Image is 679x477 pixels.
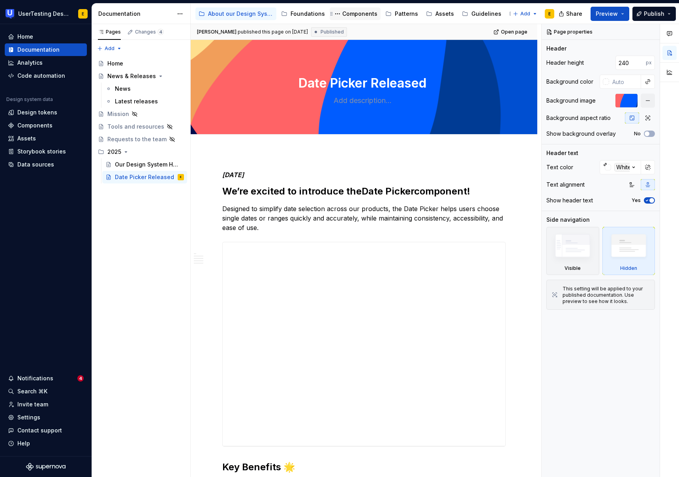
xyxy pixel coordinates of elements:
div: Design system data [6,96,53,103]
div: Notifications [17,374,53,382]
a: About our Design System [195,7,276,20]
div: Documentation [17,46,60,54]
span: Share [566,10,582,18]
label: No [634,131,641,137]
div: Home [17,33,33,41]
div: Home [107,60,123,67]
div: Page tree [195,6,509,22]
button: Help [5,437,87,450]
a: Foundations [278,7,328,20]
a: Updates [506,7,554,20]
button: Notifications4 [5,372,87,385]
div: Invite team [17,400,48,408]
span: Open page [501,29,527,35]
div: Hidden [602,227,655,275]
button: UserTesting Design SystemE [2,5,90,22]
div: Side navigation [546,216,590,224]
a: Invite team [5,398,87,411]
em: [DATE] [222,171,244,179]
div: Visible [565,265,581,271]
div: published this page on [DATE] [238,29,308,35]
div: UserTesting Design System [18,10,69,18]
span: Add [520,11,530,17]
p: Designed to simplify date selection across our products, the Date Picker helps users choose singl... [222,204,506,232]
textarea: Date Picker Released [221,74,504,93]
a: Requests to the team [95,133,187,146]
div: Header [546,45,566,52]
span: [PERSON_NAME] [197,29,236,35]
svg: Supernova Logo [26,463,66,471]
div: Patterns [395,10,418,18]
button: Add [510,8,540,19]
span: Add [105,45,114,52]
button: White [600,160,641,174]
div: Text color [546,163,573,171]
strong: Date Picker [362,185,414,197]
button: Contact support [5,424,87,437]
div: Design tokens [17,108,57,116]
a: Guidelines [459,7,505,20]
div: Requests to the team [107,135,167,143]
div: Text alignment [546,181,585,189]
div: Background aspect ratio [546,114,611,122]
a: Patterns [382,7,421,20]
a: Tools and resources [95,120,187,133]
div: Contact support [17,426,62,434]
div: Changes [135,29,164,35]
button: Publish [632,7,676,21]
a: Components [5,119,87,132]
div: E [180,173,182,181]
a: Components [330,7,381,20]
div: Settings [17,413,40,421]
div: Our Design System Has a New Home in Supernova! [115,161,180,168]
a: Assets [423,7,457,20]
span: Published [321,29,344,35]
div: About our Design System [208,10,273,18]
h2: We’re excited to introduce the component! [222,185,506,198]
a: Latest releases [102,95,187,108]
a: Home [5,30,87,43]
a: Mission [95,108,187,120]
a: Design tokens [5,106,87,119]
div: Hidden [620,265,637,271]
a: News & Releases [95,70,187,82]
button: Add [95,43,124,54]
div: Components [17,122,53,129]
div: 2025 [107,148,121,156]
a: Our Design System Has a New Home in Supernova! [102,158,187,171]
div: Assets [17,135,36,142]
div: Pages [98,29,121,35]
div: 2025 [95,146,187,158]
div: Latest releases [115,97,158,105]
div: Mission [107,110,129,118]
div: Visible [546,227,599,275]
div: Documentation [98,10,173,18]
div: Code automation [17,72,65,80]
div: Guidelines [471,10,501,18]
div: This setting will be applied to your published documentation. Use preview to see how it looks. [563,286,650,305]
a: Storybook stories [5,145,87,158]
a: Assets [5,132,87,145]
div: Foundations [291,10,325,18]
div: Storybook stories [17,148,66,155]
span: Publish [644,10,664,18]
input: Auto [609,75,641,89]
span: Preview [596,10,618,18]
div: E [82,11,84,17]
span: 4 [158,29,164,35]
div: E [548,11,551,17]
a: Documentation [5,43,87,56]
div: News & Releases [107,72,156,80]
a: Open page [491,26,531,37]
div: Tools and resources [107,123,164,131]
div: White [614,163,633,172]
span: 4 [77,375,84,382]
button: Search ⌘K [5,385,87,398]
div: Show header text [546,196,593,204]
h2: Key Benefits 🌟 [222,461,506,473]
div: Show background overlay [546,130,616,138]
div: Components [342,10,377,18]
div: Header height [546,59,584,67]
a: Analytics [5,56,87,69]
